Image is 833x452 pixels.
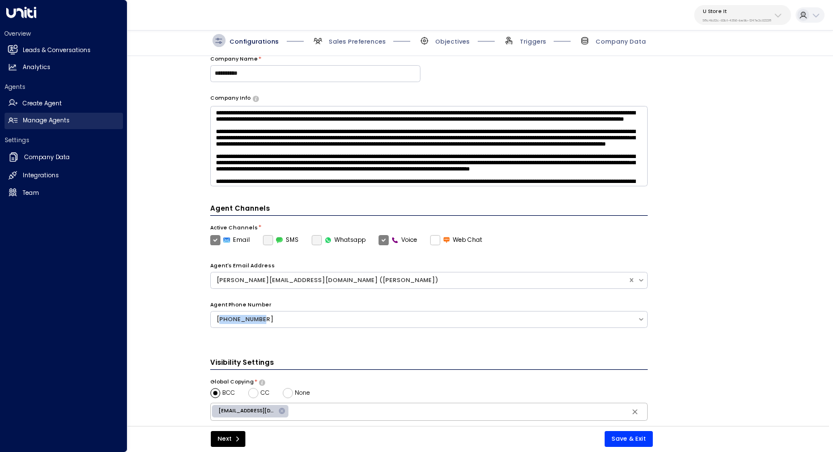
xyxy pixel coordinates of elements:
[263,235,299,245] div: To activate this channel, please go to the Integrations page
[210,203,648,216] h4: Agent Channels
[210,95,250,103] label: Company Info
[628,405,642,419] button: Clear
[5,83,123,91] h2: Agents
[23,171,59,180] h2: Integrations
[435,37,470,46] span: Objectives
[5,148,123,167] a: Company Data
[211,431,245,447] button: Next
[259,379,265,385] button: Choose whether the agent should include specific emails in the CC or BCC line of all outgoing ema...
[312,235,366,245] label: Whatsapp
[216,276,622,285] div: [PERSON_NAME][EMAIL_ADDRESS][DOMAIN_NAME] ([PERSON_NAME])
[263,235,299,245] label: SMS
[520,37,546,46] span: Triggers
[596,37,646,46] span: Company Data
[694,5,791,25] button: U Store It58c4b32c-92b1-4356-be9b-1247e2c02228
[23,99,62,108] h2: Create Agent
[212,407,282,415] span: [EMAIL_ADDRESS][DOMAIN_NAME]
[23,63,50,72] h2: Analytics
[5,185,123,201] a: Team
[5,95,123,112] a: Create Agent
[261,389,270,398] span: CC
[222,389,235,398] span: BCC
[703,8,771,15] p: U Store It
[210,301,271,309] label: Agent Phone Number
[703,18,771,23] p: 58c4b32c-92b1-4356-be9b-1247e2c02228
[24,153,70,162] h2: Company Data
[210,235,250,245] label: Email
[216,315,632,324] div: [PHONE_NUMBER]
[229,37,279,46] span: Configurations
[210,357,648,370] h3: Visibility Settings
[329,37,386,46] span: Sales Preferences
[5,59,123,76] a: Analytics
[312,235,366,245] div: To activate this channel, please go to the Integrations page
[605,431,653,447] button: Save & Exit
[295,389,310,398] span: None
[5,136,123,144] h2: Settings
[5,42,123,58] a: Leads & Conversations
[210,56,258,63] label: Company Name
[5,168,123,184] a: Integrations
[379,235,418,245] label: Voice
[23,189,39,198] h2: Team
[23,116,70,125] h2: Manage Agents
[5,29,123,38] h2: Overview
[210,224,258,232] label: Active Channels
[210,262,275,270] label: Agent's Email Address
[23,46,91,55] h2: Leads & Conversations
[5,113,123,129] a: Manage Agents
[210,378,254,386] label: Global Copying
[430,235,483,245] label: Web Chat
[212,405,288,418] div: [EMAIL_ADDRESS][DOMAIN_NAME]
[253,96,259,101] button: Provide a brief overview of your company, including your industry, products or services, and any ...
